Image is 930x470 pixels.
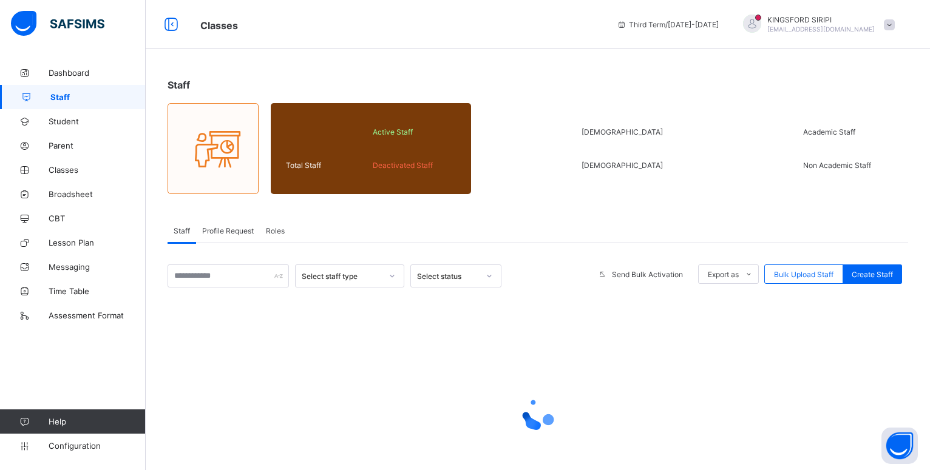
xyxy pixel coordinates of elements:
[302,272,382,281] div: Select staff type
[767,15,875,24] span: KINGSFORD SIRIPI
[49,311,146,320] span: Assessment Format
[11,11,104,36] img: safsims
[767,25,875,33] span: [EMAIL_ADDRESS][DOMAIN_NAME]
[50,92,146,102] span: Staff
[49,165,146,175] span: Classes
[174,226,190,235] span: Staff
[774,270,833,279] span: Bulk Upload Staff
[617,20,719,29] span: session/term information
[200,19,238,32] span: Classes
[881,428,918,464] button: Open asap
[49,213,146,223] span: CBT
[803,127,881,136] span: Academic Staff
[266,226,285,235] span: Roles
[731,15,901,35] div: KINGSFORDSIRIPI
[49,116,146,126] span: Student
[49,441,145,451] span: Configuration
[803,161,881,170] span: Non Academic Staff
[49,68,146,78] span: Dashboard
[582,161,668,170] span: [DEMOGRAPHIC_DATA]
[49,286,146,296] span: Time Table
[168,79,190,91] span: Staff
[49,417,145,426] span: Help
[49,189,146,199] span: Broadsheet
[708,270,739,279] span: Export as
[417,272,479,281] div: Select status
[612,270,683,279] span: Send Bulk Activation
[373,161,456,170] span: Deactivated Staff
[49,141,146,150] span: Parent
[49,238,146,247] span: Lesson Plan
[373,127,456,136] span: Active Staff
[852,270,893,279] span: Create Staff
[49,262,146,272] span: Messaging
[582,127,668,136] span: [DEMOGRAPHIC_DATA]
[202,226,254,235] span: Profile Request
[283,158,370,173] div: Total Staff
